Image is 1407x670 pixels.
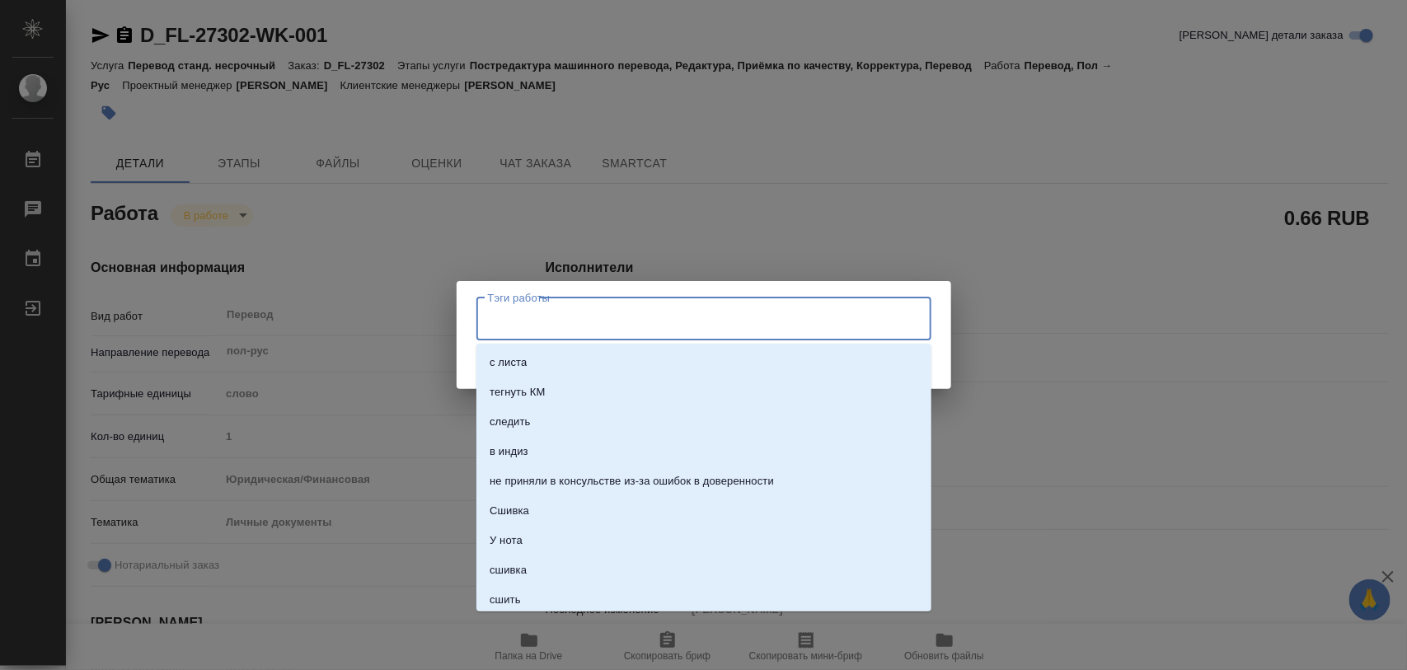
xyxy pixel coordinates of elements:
[490,354,527,371] p: с листа
[490,532,523,549] p: У нота
[490,503,529,519] p: Сшивка
[490,443,528,460] p: в индиз
[490,592,521,608] p: сшить
[490,414,530,430] p: следить
[490,562,527,579] p: сшивка
[490,384,545,401] p: тегнуть КМ
[490,473,774,490] p: не приняли в консульстве из-за ошибок в доверенности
